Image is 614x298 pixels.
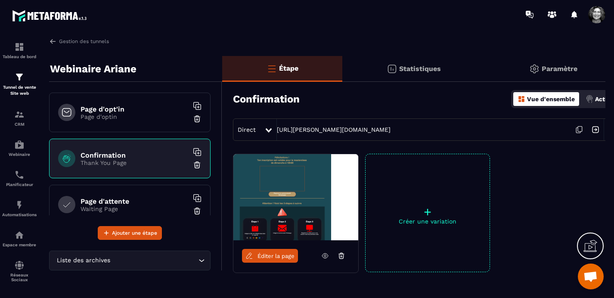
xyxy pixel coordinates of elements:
[518,95,525,103] img: dashboard-orange.40269519.svg
[14,140,25,150] img: automations
[81,197,188,205] h6: Page d'attente
[112,256,196,265] input: Search for option
[2,163,37,193] a: schedulerschedulerPlanificateur
[81,105,188,113] h6: Page d'opt'in
[587,121,604,138] img: arrow-next.bcc2205e.svg
[2,212,37,217] p: Automatisations
[193,207,202,215] img: trash
[112,229,157,237] span: Ajouter une étape
[257,253,295,259] span: Éditer la page
[233,93,300,105] h3: Confirmation
[49,37,109,45] a: Gestion des tunnels
[242,249,298,263] a: Éditer la page
[2,84,37,96] p: Tunnel de vente Site web
[586,95,593,103] img: actions.d6e523a2.png
[14,109,25,120] img: formation
[578,264,604,289] div: Ouvrir le chat
[12,8,90,24] img: logo
[366,218,490,225] p: Créer une variation
[542,65,577,73] p: Paramètre
[2,65,37,103] a: formationformationTunnel de vente Site web
[387,64,397,74] img: stats.20deebd0.svg
[14,200,25,210] img: automations
[2,193,37,223] a: automationsautomationsAutomatisations
[399,65,441,73] p: Statistiques
[2,103,37,133] a: formationformationCRM
[193,115,202,123] img: trash
[366,206,490,218] p: +
[14,72,25,82] img: formation
[527,96,575,102] p: Vue d'ensemble
[2,273,37,282] p: Réseaux Sociaux
[49,251,211,270] div: Search for option
[49,37,57,45] img: arrow
[81,151,188,159] h6: Confirmation
[81,205,188,212] p: Waiting Page
[98,226,162,240] button: Ajouter une étape
[14,170,25,180] img: scheduler
[55,256,112,265] span: Liste des archives
[529,64,540,74] img: setting-gr.5f69749f.svg
[233,154,358,240] img: image
[277,126,391,133] a: [URL][PERSON_NAME][DOMAIN_NAME]
[2,152,37,157] p: Webinaire
[14,230,25,240] img: automations
[267,63,277,74] img: bars-o.4a397970.svg
[2,133,37,163] a: automationsautomationsWebinaire
[2,122,37,127] p: CRM
[14,42,25,52] img: formation
[2,223,37,254] a: automationsautomationsEspace membre
[81,159,188,166] p: Thank You Page
[279,64,298,72] p: Étape
[14,260,25,270] img: social-network
[2,242,37,247] p: Espace membre
[193,161,202,169] img: trash
[2,254,37,289] a: social-networksocial-networkRéseaux Sociaux
[2,35,37,65] a: formationformationTableau de bord
[2,54,37,59] p: Tableau de bord
[81,113,188,120] p: Page d'optin
[238,126,256,133] span: Direct
[50,60,136,78] p: Webinaire Ariane
[2,182,37,187] p: Planificateur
